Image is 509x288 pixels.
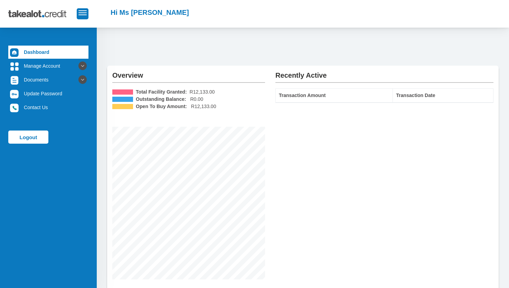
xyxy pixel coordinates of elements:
b: Outstanding Balance: [136,96,186,103]
th: Transaction Amount [276,89,393,103]
a: Logout [8,131,48,144]
b: Total Facility Granted: [136,88,187,96]
span: R0.00 [190,96,203,103]
h2: Overview [112,66,265,79]
a: Documents [8,73,88,86]
h2: Recently Active [275,66,493,79]
a: Manage Account [8,59,88,73]
th: Transaction Date [393,89,493,103]
a: Dashboard [8,46,88,59]
b: Open To Buy Amount: [136,103,187,110]
h2: Hi Ms [PERSON_NAME] [111,8,189,17]
span: R12,133.00 [190,88,215,96]
span: R12,133.00 [191,103,216,110]
a: Contact Us [8,101,88,114]
a: Update Password [8,87,88,100]
img: takealot_credit_logo.svg [8,5,77,22]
